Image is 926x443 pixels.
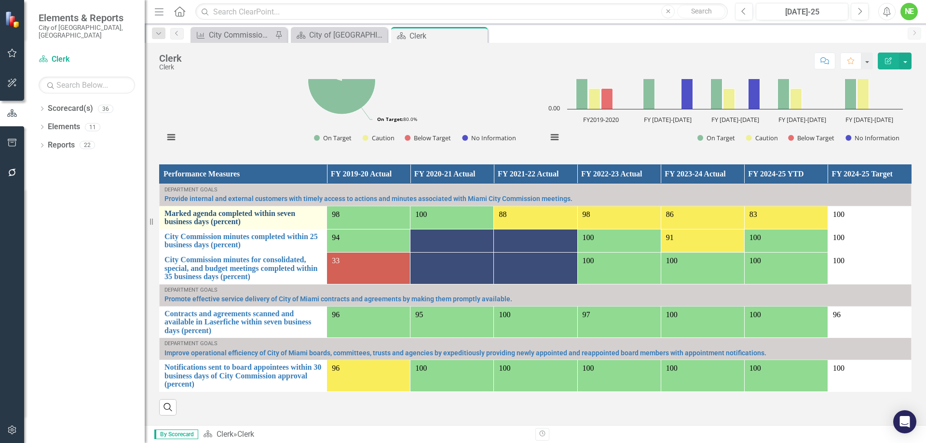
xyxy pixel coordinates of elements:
div: Clerk [409,30,485,42]
div: Clerk [159,64,182,71]
button: NE [900,3,918,20]
a: City Commission minutes for consolidated, special, and budget meetings completed within 35 busine... [193,29,272,41]
button: Show No Information [462,134,516,142]
span: 96 [332,310,340,319]
span: 100 [749,310,761,319]
tspan: On Target: [377,116,403,122]
div: » [203,429,528,440]
span: 33 [332,256,340,265]
a: City Commission minutes for consolidated, special, and budget meetings completed within 35 busine... [164,255,322,281]
span: 88 [499,210,506,218]
div: [DATE]-25 [759,6,845,18]
span: 100 [749,364,761,372]
div: 11 [85,123,100,131]
td: Double-Click to Edit Right Click for Context Menu [160,360,327,392]
span: 100 [666,256,678,265]
span: 96 [332,364,340,372]
span: 95 [415,310,423,319]
div: Open Intercom Messenger [893,410,916,433]
g: Below Target, bar series 3 of 4 with 5 bars. [601,89,880,109]
div: 22 [80,141,95,149]
td: Double-Click to Edit Right Click for Context Menu [160,306,327,338]
button: Show Caution [363,134,395,142]
td: Double-Click to Edit [828,253,911,284]
td: Double-Click to Edit Right Click for Context Menu [160,253,327,284]
button: View chart menu, Year over Year Performance [548,131,561,144]
a: Elements [48,121,80,133]
div: Clerk [159,53,182,64]
div: Year over Year Performance. Highcharts interactive chart. [543,8,912,152]
td: Double-Click to Edit Right Click for Context Menu [160,206,327,229]
text: FY [DATE]-[DATE] [778,115,826,124]
div: Department Goals [164,287,906,293]
small: City of [GEOGRAPHIC_DATA], [GEOGRAPHIC_DATA] [39,24,135,40]
span: By Scorecard [154,430,198,439]
svg: Interactive chart [543,8,908,152]
a: Promote effective service delivery of City of Miami contracts and agreements by making them promp... [164,295,906,303]
span: 96 [833,310,841,319]
span: 100 [833,210,844,218]
span: 100 [666,364,678,372]
g: Caution, bar series 2 of 4 with 5 bars. [589,68,869,109]
path: FY 2022-2023, 1. Caution. [790,89,802,109]
path: FY2019-2020, 1. Caution. [589,89,600,109]
span: 98 [583,210,590,218]
td: Double-Click to Edit [828,206,911,229]
input: Search ClearPoint... [195,3,728,20]
a: Marked agenda completed within seven business days (percent) [164,209,322,226]
span: 86 [666,210,674,218]
span: 100 [583,364,594,372]
a: Contracts and agreements scanned and available in Laserfiche within seven business days (percent) [164,309,322,335]
td: Double-Click to Edit Right Click for Context Menu [160,229,327,252]
svg: Interactive chart [159,8,524,152]
span: 100 [583,233,594,242]
span: 100 [749,233,761,242]
a: Provide internal and external customers with timely access to actions and minutes associated with... [164,195,906,202]
a: Reports [48,140,75,151]
path: FY 2021-2022, 2. On Target. [711,68,722,109]
div: Department Goals [164,341,906,347]
span: Search [691,7,712,15]
button: Show On Target [314,134,352,142]
td: Double-Click to Edit Right Click for Context Menu [160,338,912,360]
text: FY [DATE]-[DATE] [644,115,692,124]
text: FY2019-2020 [583,115,619,124]
text: 0.00 [548,104,560,112]
div: City Commission minutes for consolidated, special, and budget meetings completed within 35 busine... [209,29,272,41]
span: 100 [833,364,844,372]
span: 100 [415,364,427,372]
path: On Target, 4. [308,47,376,114]
button: Show Below Target [788,134,835,142]
td: Double-Click to Edit Right Click for Context Menu [160,184,912,206]
path: FY 2021-2022, 1. Caution. [723,89,735,109]
path: FY 2020-2021, 2. No Information. [681,68,693,109]
img: ClearPoint Strategy [5,11,22,28]
a: Scorecard(s) [48,103,93,114]
a: City Commission minutes completed within 25 business days (percent) [164,232,322,249]
a: City of [GEOGRAPHIC_DATA] [293,29,385,41]
span: 100 [499,310,510,319]
div: Department Goals [164,187,906,193]
td: Double-Click to Edit [828,306,911,338]
span: 98 [332,210,340,218]
span: 83 [749,210,757,218]
button: Show Caution [746,134,778,142]
g: No Information, bar series 4 of 4 with 5 bars. [616,68,893,109]
span: 100 [666,310,678,319]
button: Search [677,5,725,18]
a: Notifications sent to board appointees within 30 business days of City Commission approval (percent) [164,363,322,389]
button: Show Below Target [405,134,451,142]
div: Clerk [237,430,254,439]
span: 100 [415,210,427,218]
button: View chart menu, Monthly Performance [164,131,178,144]
span: 91 [666,233,674,242]
path: FY2019-2020, 1. Below Target. [601,89,613,109]
text: FY [DATE]-[DATE] [845,115,893,124]
a: Improve operational efficiency of City of Miami boards, committees, trusts and agencies by expedi... [164,349,906,357]
span: 94 [332,233,340,242]
span: Elements & Reports [39,12,135,24]
span: 100 [749,256,761,265]
button: Show No Information [845,134,899,142]
div: City of [GEOGRAPHIC_DATA] [309,29,385,41]
span: 100 [583,256,594,265]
